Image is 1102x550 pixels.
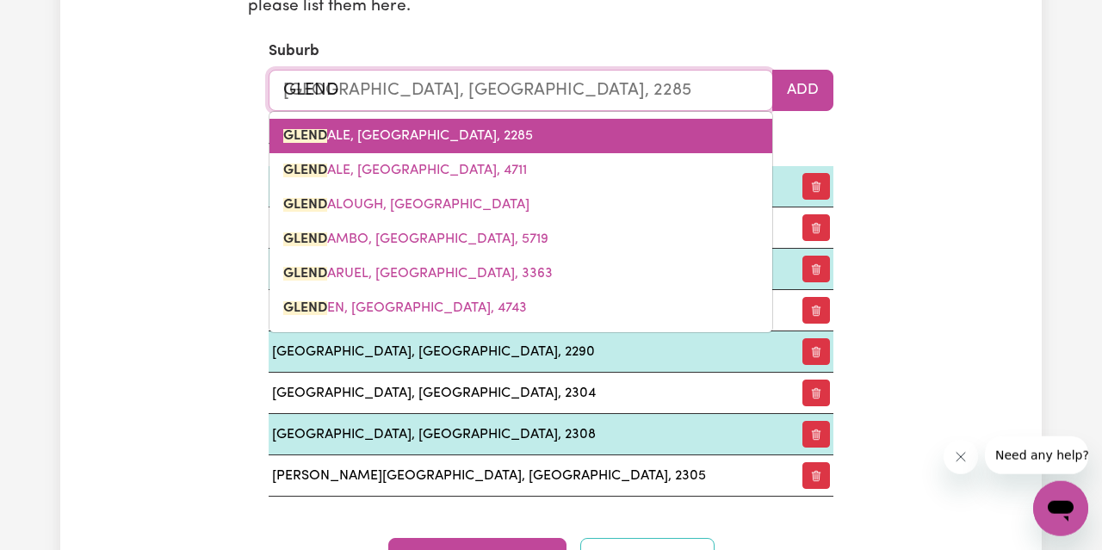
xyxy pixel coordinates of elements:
[269,455,792,497] td: [PERSON_NAME][GEOGRAPHIC_DATA], [GEOGRAPHIC_DATA], 2305
[283,129,533,143] span: ALE, [GEOGRAPHIC_DATA], 2285
[283,232,327,246] mark: GLEND
[802,297,830,324] button: Remove preferred suburb
[269,119,772,153] a: GLENDALE, New South Wales, 2285
[802,256,830,282] button: Remove preferred suburb
[283,301,527,315] span: EN, [GEOGRAPHIC_DATA], 4743
[802,173,830,200] button: Remove preferred suburb
[283,267,327,281] mark: GLEND
[283,267,553,281] span: ARUEL, [GEOGRAPHIC_DATA], 3363
[283,301,327,315] mark: GLEND
[269,222,772,256] a: GLENDAMBO, South Australia, 5719
[944,440,978,474] iframe: Close message
[1033,481,1088,536] iframe: Button to launch messaging window
[269,111,773,333] div: menu-options
[283,164,327,177] mark: GLEND
[802,338,830,365] button: Remove preferred suburb
[283,129,327,143] mark: GLEND
[283,198,327,212] mark: GLEND
[802,462,830,489] button: Remove preferred suburb
[802,214,830,241] button: Remove preferred suburb
[10,12,104,26] span: Need any help?
[802,421,830,448] button: Remove preferred suburb
[283,164,527,177] span: ALE, [GEOGRAPHIC_DATA], 4711
[269,331,792,373] td: [GEOGRAPHIC_DATA], [GEOGRAPHIC_DATA], 2290
[772,70,833,111] button: Add to preferred suburbs
[269,256,772,291] a: GLENDARUEL, Victoria, 3363
[283,232,548,246] span: AMBO, [GEOGRAPHIC_DATA], 5719
[269,373,792,414] td: [GEOGRAPHIC_DATA], [GEOGRAPHIC_DATA], 2304
[269,153,772,188] a: GLENDALE, Queensland, 4711
[269,70,773,111] input: e.g. North Bondi, New South Wales
[269,40,319,63] label: Suburb
[269,188,772,222] a: GLENDALOUGH, Western Australia, 6016
[985,436,1088,474] iframe: Message from company
[269,414,792,455] td: [GEOGRAPHIC_DATA], [GEOGRAPHIC_DATA], 2308
[802,380,830,406] button: Remove preferred suburb
[283,198,529,212] span: ALOUGH, [GEOGRAPHIC_DATA]
[269,291,772,325] a: GLENDEN, Queensland, 4743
